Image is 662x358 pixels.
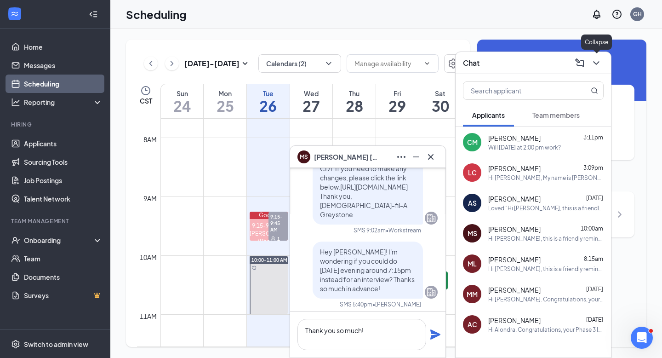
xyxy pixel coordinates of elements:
[184,58,240,69] h3: [DATE] - [DATE]
[488,204,604,212] div: Loved “Hi [PERSON_NAME], this is a friendly reminder. Your Phase 2 Interview for the Front of Hou...
[277,236,280,242] span: 1
[419,84,462,118] a: August 30, 2025
[468,229,477,238] div: MS
[430,329,441,340] svg: Plane
[24,236,95,245] div: Onboarding
[333,98,376,114] h1: 28
[297,319,426,350] textarea: Thank you so much!
[488,144,561,151] div: Will [DATE] at 2:00 pm work?
[488,235,604,243] div: Hi [PERSON_NAME], this is a friendly reminder. Your Phase 2 Interview for the Back of House Team ...
[419,89,462,98] div: Sat
[586,286,603,293] span: [DATE]
[583,164,603,171] span: 3:09pm
[24,268,103,286] a: Documents
[591,9,602,20] svg: Notifications
[589,56,604,70] button: ChevronDown
[426,213,437,224] svg: Company
[251,257,287,263] span: 10:00-11:00 AM
[11,236,20,245] svg: UserCheck
[24,56,103,75] a: Messages
[314,152,378,162] span: [PERSON_NAME] [PERSON_NAME]
[24,190,103,208] a: Talent Network
[258,54,341,73] button: Calendars (2)ChevronDown
[488,194,541,203] span: [PERSON_NAME]
[614,209,625,220] svg: ChevronRight
[24,286,103,305] a: SurveysCrown
[161,89,203,98] div: Sun
[161,98,203,114] h1: 24
[468,259,477,268] div: ML
[372,300,421,308] span: • [PERSON_NAME]
[11,121,101,128] div: Hiring
[252,266,257,270] svg: Sync
[586,195,603,202] span: [DATE]
[488,265,604,273] div: Hi [PERSON_NAME], this is a friendly reminder. Your Phase 2 Interview for the Front of House Team...
[468,320,477,329] div: AC
[488,225,541,234] span: [PERSON_NAME]
[11,98,20,107] svg: Analysis
[250,212,288,219] div: Google
[426,287,437,298] svg: Company
[581,35,612,50] div: Collapse
[376,84,419,118] a: August 29, 2025
[581,225,603,232] span: 10:00am
[591,87,598,94] svg: MagnifyingGlass
[467,138,478,147] div: CM
[142,134,159,144] div: 8am
[448,58,459,69] svg: Settings
[394,150,409,164] button: Ellipses
[144,57,158,70] button: ChevronLeft
[320,248,415,293] span: Hey [PERSON_NAME]! I'm wondering if you could do [DATE] evening around 7:15pm instead for an inte...
[467,289,478,299] div: MM
[204,98,246,114] h1: 25
[463,82,572,99] input: Search applicant
[290,84,333,118] a: August 27, 2025
[354,58,420,69] input: Manage availability
[340,300,372,308] div: SMS 5:40pm
[631,327,653,349] iframe: Intercom live chat
[532,111,580,119] span: Team members
[425,151,436,162] svg: Cross
[574,58,585,69] svg: ComposeMessage
[146,58,155,69] svg: ChevronLeft
[354,226,386,234] div: SMS 9:02am
[586,316,603,323] span: [DATE]
[488,295,604,303] div: Hi [PERSON_NAME]. Congratulations, your Phase 2 Interview for the Front of House Team Member is n...
[250,222,288,230] div: 9:15-9:45 AM
[24,98,103,107] div: Reporting
[423,150,438,164] button: Cross
[376,98,419,114] h1: 29
[250,230,288,292] div: [PERSON_NAME] (Phase 2 Interview Scheduling - Front of House Team Member at [GEOGRAPHIC_DATA])
[161,84,203,118] a: August 24, 2025
[468,198,477,208] div: AS
[472,111,505,119] span: Applicants
[142,193,159,203] div: 9am
[204,89,246,98] div: Mon
[488,255,541,264] span: [PERSON_NAME]
[411,151,422,162] svg: Minimize
[290,98,333,114] h1: 27
[247,89,290,98] div: Tue
[611,9,622,20] svg: QuestionInfo
[333,84,376,118] a: August 28, 2025
[409,150,423,164] button: Minimize
[167,58,177,69] svg: ChevronRight
[324,59,333,68] svg: ChevronDown
[240,58,251,69] svg: SmallChevronDown
[89,10,98,19] svg: Collapse
[138,252,159,262] div: 10am
[376,89,419,98] div: Fri
[140,96,152,105] span: CST
[468,168,477,177] div: LC
[423,60,431,67] svg: ChevronDown
[583,134,603,141] span: 3:11pm
[10,9,19,18] svg: WorkstreamLogo
[140,85,151,96] svg: Clock
[247,84,290,118] a: August 26, 2025
[24,249,103,268] a: Team
[24,75,103,93] a: Scheduling
[488,164,541,173] span: [PERSON_NAME]
[11,217,101,225] div: Team Management
[591,58,602,69] svg: ChevronDown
